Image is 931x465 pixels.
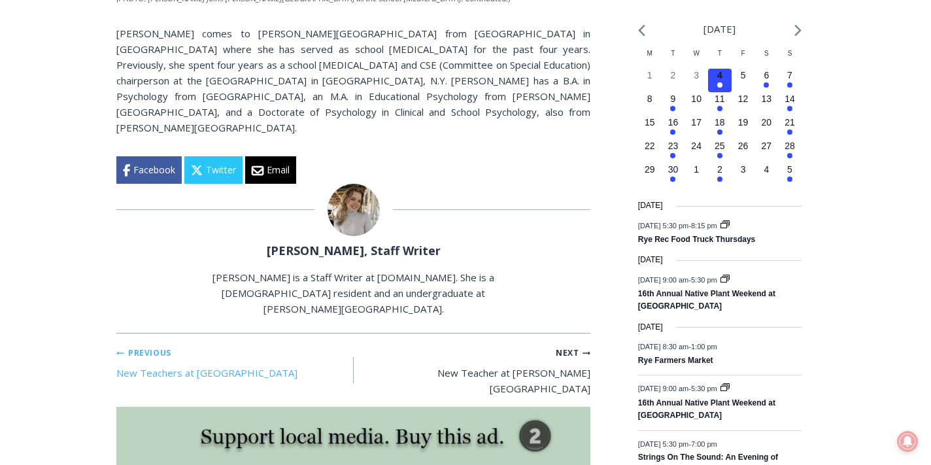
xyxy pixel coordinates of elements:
[670,177,675,182] em: Has events
[662,92,685,116] button: 9 Has events
[741,70,746,80] time: 5
[703,20,736,38] li: [DATE]
[741,164,746,175] time: 3
[267,243,441,258] a: [PERSON_NAME], Staff Writer
[638,235,755,245] a: Rye Rec Food Truck Thursdays
[787,177,792,182] em: Has events
[691,94,702,104] time: 10
[717,106,722,111] em: Has events
[762,117,772,128] time: 20
[787,153,792,158] em: Has events
[708,139,732,163] button: 25 Has events
[785,141,795,151] time: 28
[732,139,755,163] button: 26
[787,164,792,175] time: 5
[778,139,802,163] button: 28 Has events
[647,50,652,57] span: M
[754,116,778,139] button: 20
[685,163,708,186] button: 1
[638,275,719,283] time: -
[668,117,679,128] time: 16
[638,254,663,266] time: [DATE]
[4,135,128,184] span: Open Tues. - Sun. [PHONE_NUMBER]
[647,94,652,104] time: 8
[638,343,717,351] time: -
[717,129,722,135] em: Has events
[764,50,769,57] span: S
[691,275,717,283] span: 5:30 pm
[787,106,792,111] em: Has events
[708,92,732,116] button: 11 Has events
[717,153,722,158] em: Has events
[328,184,380,236] img: (PHOTO: MyRye.com Summer 2023 intern Beatrice Larzul.)
[778,163,802,186] button: 5 Has events
[1,131,131,163] a: Open Tues. - Sun. [PHONE_NUMBER]
[116,156,182,184] a: Facebook
[662,163,685,186] button: 30 Has events
[708,116,732,139] button: 18 Has events
[662,48,685,69] div: Tuesday
[116,347,171,359] small: Previous
[787,129,792,135] em: Has events
[670,153,675,158] em: Has events
[638,439,688,447] span: [DATE] 5:30 pm
[732,116,755,139] button: 19
[638,439,717,447] time: -
[638,221,688,229] span: [DATE] 5:30 pm
[685,48,708,69] div: Wednesday
[778,92,802,116] button: 14 Has events
[691,117,702,128] time: 17
[718,50,722,57] span: T
[330,1,618,127] div: "I learned about the history of a place I’d honestly never considered even as a resident of [GEOG...
[116,27,590,134] span: [PERSON_NAME] comes to [PERSON_NAME][GEOGRAPHIC_DATA] from [GEOGRAPHIC_DATA] in [GEOGRAPHIC_DATA]...
[685,139,708,163] button: 24
[732,92,755,116] button: 12
[778,116,802,139] button: 21 Has events
[645,141,655,151] time: 22
[794,24,802,37] a: Next month
[638,24,645,37] a: Previous month
[134,82,186,156] div: Located at [STREET_ADDRESS][PERSON_NAME]
[638,221,719,229] time: -
[638,385,688,392] span: [DATE] 9:00 am
[342,130,606,160] span: Intern @ [DOMAIN_NAME]
[732,69,755,92] button: 5
[671,70,676,80] time: 2
[245,156,296,184] a: Email
[694,70,699,80] time: 3
[638,48,662,69] div: Monday
[754,163,778,186] button: 4
[685,92,708,116] button: 10
[787,82,792,88] em: Has events
[708,48,732,69] div: Thursday
[708,163,732,186] button: 2 Has events
[754,69,778,92] button: 6 Has events
[638,321,663,334] time: [DATE]
[670,129,675,135] em: Has events
[708,69,732,92] button: 4 Has events
[354,344,591,396] a: NextNew Teacher at [PERSON_NAME][GEOGRAPHIC_DATA]
[754,92,778,116] button: 13
[732,48,755,69] div: Friday
[671,94,676,104] time: 9
[691,385,717,392] span: 5:30 pm
[694,164,699,175] time: 1
[638,275,688,283] span: [DATE] 9:00 am
[741,50,745,57] span: F
[691,141,702,151] time: 24
[785,94,795,104] time: 14
[638,343,688,351] span: [DATE] 8:30 am
[556,347,590,359] small: Next
[638,163,662,186] button: 29
[638,69,662,92] button: 1
[638,356,713,366] a: Rye Farmers Market
[691,221,717,229] span: 8:15 pm
[754,139,778,163] button: 27
[717,177,722,182] em: Has events
[188,269,520,317] p: [PERSON_NAME] is a Staff Writer at [DOMAIN_NAME]. She is a [DEMOGRAPHIC_DATA] resident and an und...
[693,50,699,57] span: W
[764,70,769,80] time: 6
[715,141,725,151] time: 25
[754,48,778,69] div: Saturday
[638,92,662,116] button: 8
